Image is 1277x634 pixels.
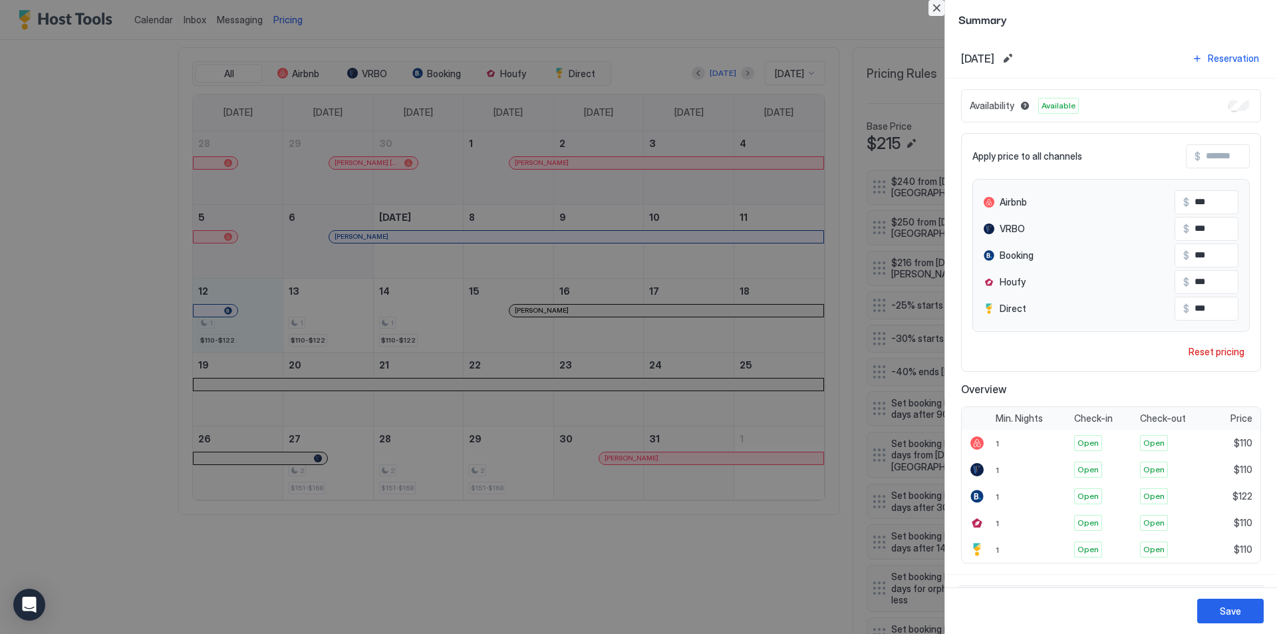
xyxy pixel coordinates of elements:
span: Open [1143,517,1165,529]
span: Price [1230,412,1252,424]
span: $110 [1234,437,1252,449]
span: Airbnb [1000,196,1027,208]
span: Direct [1000,303,1026,315]
span: Open [1077,490,1099,502]
span: $ [1183,249,1189,261]
span: Open [1077,437,1099,449]
span: $110 [1234,517,1252,529]
span: 1 [996,438,999,448]
span: 1 [996,518,999,528]
button: Edit date range [1000,51,1016,67]
span: VRBO [1000,223,1025,235]
div: Reset pricing [1189,345,1244,359]
span: 1 [996,492,999,502]
span: 1 [996,545,999,555]
button: Reservation [1190,49,1261,67]
button: Reset pricing [1183,343,1250,361]
span: Summary [958,11,1264,27]
span: Overview [961,383,1261,396]
span: Houfy [1000,276,1026,288]
span: Open [1077,517,1099,529]
span: Open [1077,544,1099,555]
span: $110 [1234,544,1252,555]
span: 1 [996,465,999,475]
button: Save [1197,599,1264,623]
span: Available [1042,100,1075,112]
span: Open [1143,490,1165,502]
span: $122 [1232,490,1252,502]
div: Reservation [1208,51,1259,65]
span: Availability [970,100,1014,112]
span: $110 [1234,464,1252,476]
span: $ [1195,150,1201,162]
span: Open [1143,464,1165,476]
span: Booking [1000,249,1034,261]
span: $ [1183,276,1189,288]
span: $ [1183,303,1189,315]
span: $ [1183,196,1189,208]
button: Blocked dates override all pricing rules and remain unavailable until manually unblocked [1017,98,1033,114]
span: Open [1143,437,1165,449]
span: Check-out [1140,412,1186,424]
span: Min. Nights [996,412,1043,424]
span: Open [1143,544,1165,555]
span: [DATE] [961,52,994,65]
div: Save [1220,604,1241,618]
span: Check-in [1074,412,1113,424]
span: Open [1077,464,1099,476]
span: $ [1183,223,1189,235]
span: Apply price to all channels [972,150,1082,162]
div: Open Intercom Messenger [13,589,45,621]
